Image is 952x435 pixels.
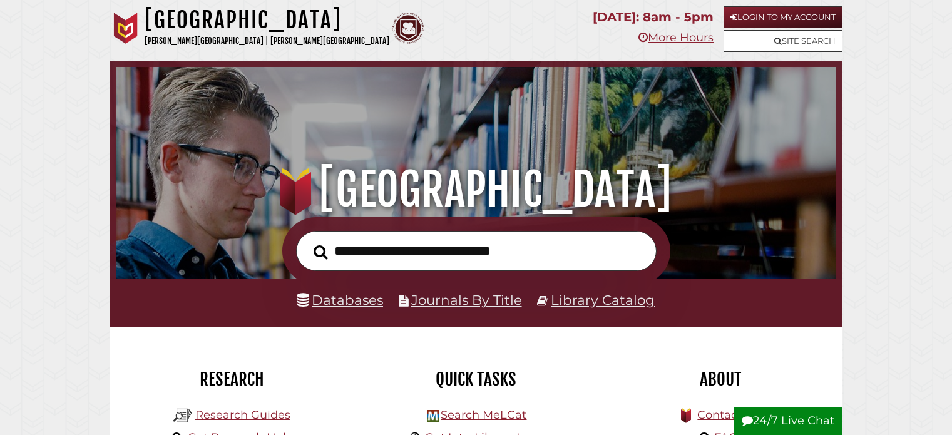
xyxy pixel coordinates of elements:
[593,6,714,28] p: [DATE]: 8am - 5pm
[145,34,389,48] p: [PERSON_NAME][GEOGRAPHIC_DATA] | [PERSON_NAME][GEOGRAPHIC_DATA]
[173,406,192,425] img: Hekman Library Logo
[411,292,522,308] a: Journals By Title
[441,408,526,422] a: Search MeLCat
[130,162,821,217] h1: [GEOGRAPHIC_DATA]
[307,241,334,263] button: Search
[145,6,389,34] h1: [GEOGRAPHIC_DATA]
[697,408,759,422] a: Contact Us
[195,408,290,422] a: Research Guides
[724,6,842,28] a: Login to My Account
[638,31,714,44] a: More Hours
[724,30,842,52] a: Site Search
[551,292,655,308] a: Library Catalog
[110,13,141,44] img: Calvin University
[314,244,328,259] i: Search
[608,369,833,390] h2: About
[364,369,589,390] h2: Quick Tasks
[120,369,345,390] h2: Research
[297,292,383,308] a: Databases
[392,13,424,44] img: Calvin Theological Seminary
[427,410,439,422] img: Hekman Library Logo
